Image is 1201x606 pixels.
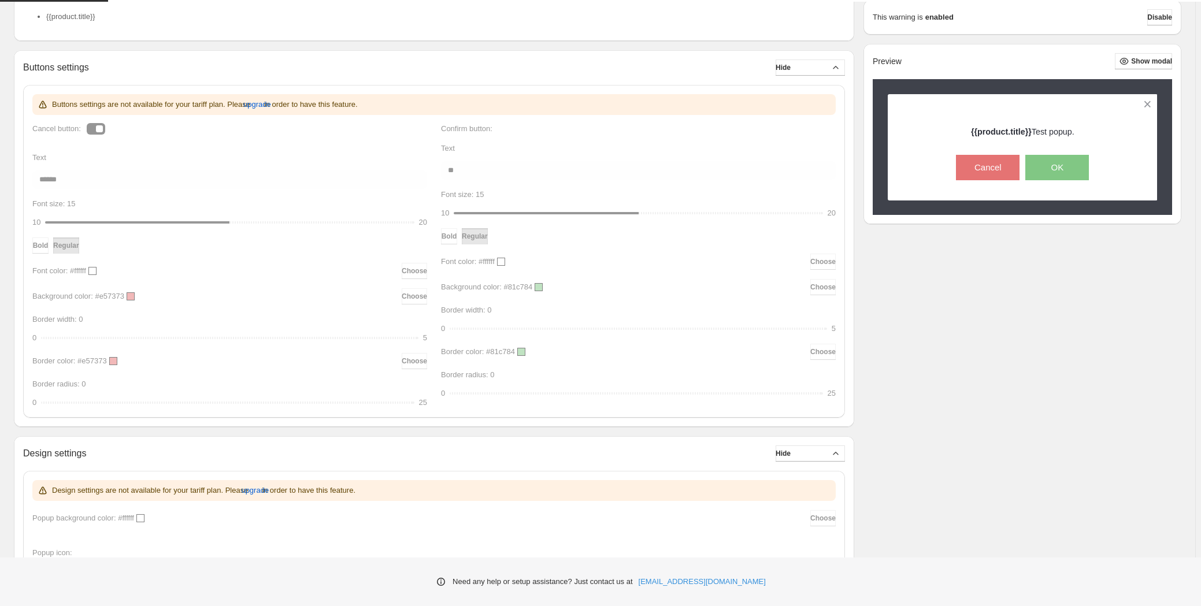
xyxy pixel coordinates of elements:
a: [EMAIL_ADDRESS][DOMAIN_NAME] [639,576,766,588]
strong: enabled [925,12,954,23]
strong: {{product.title}} [971,127,1032,136]
button: OK [1025,155,1089,180]
span: Hide [776,63,791,72]
h2: Buttons settings [23,62,89,73]
li: {{product.title}} [46,11,845,23]
p: Design settings are not available for your tariff plan. Please in order to have this feature. [52,485,355,496]
button: upgrade [241,481,269,500]
button: Hide [776,445,845,462]
span: Disable [1147,13,1172,22]
button: upgrade [243,95,271,114]
button: Disable [1147,9,1172,25]
p: Buttons settings are not available for your tariff plan. Please in order to have this feature. [52,99,358,110]
span: upgrade [243,99,271,110]
span: Show modal [1131,57,1172,66]
h2: Preview [873,57,902,66]
span: upgrade [241,485,269,496]
h2: Design settings [23,448,86,459]
button: Show modal [1115,53,1172,69]
p: Test popup. [971,126,1074,137]
button: Hide [776,60,845,76]
span: Hide [776,449,791,458]
button: Cancel [956,155,1020,180]
p: This warning is [873,12,923,23]
body: Rich Text Area. Press ALT-0 for help. [5,9,816,20]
